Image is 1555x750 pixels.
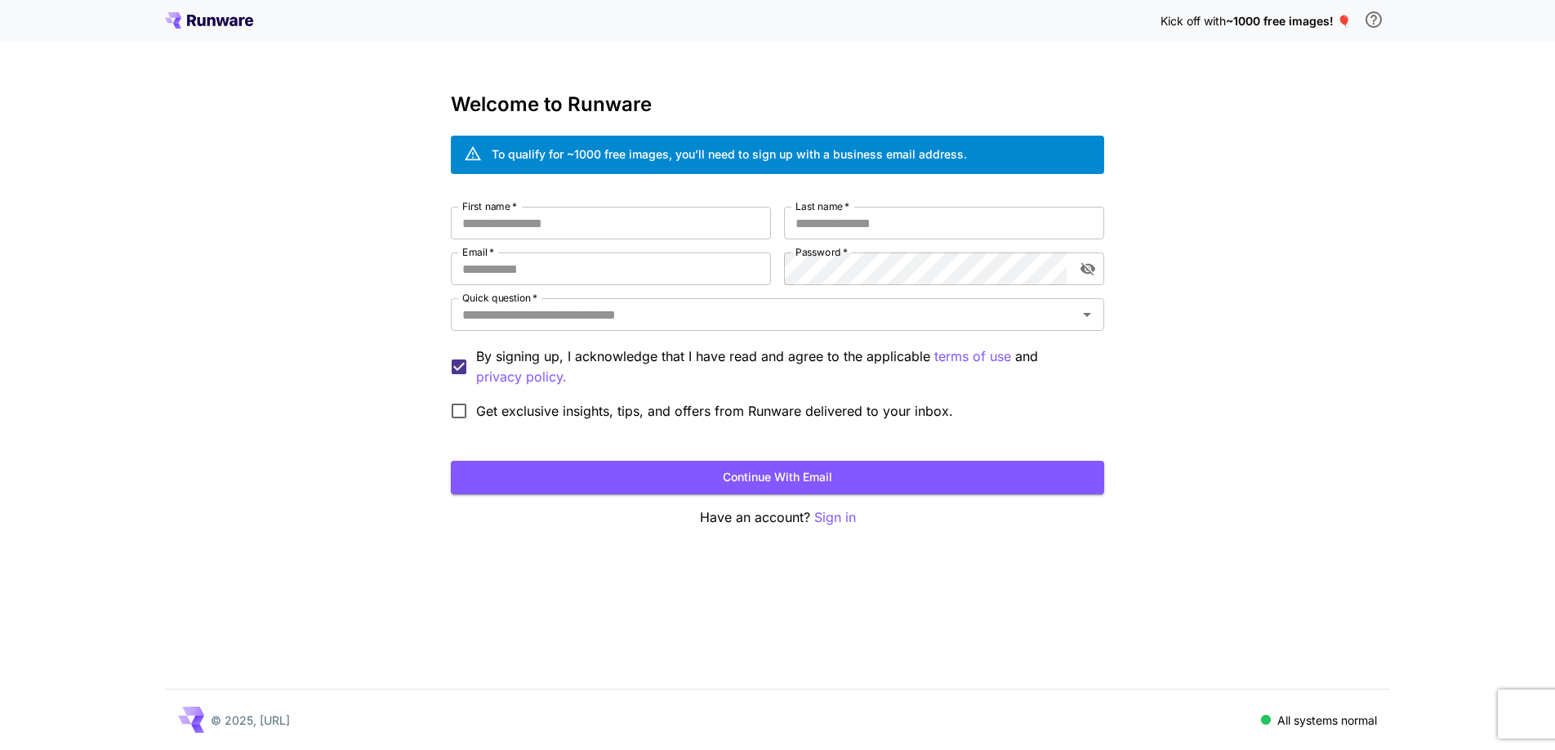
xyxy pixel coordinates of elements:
[492,145,967,163] div: To qualify for ~1000 free images, you’ll need to sign up with a business email address.
[814,507,856,528] button: Sign in
[476,367,567,387] p: privacy policy.
[1076,303,1098,326] button: Open
[795,245,848,259] label: Password
[795,199,849,213] label: Last name
[1226,14,1351,28] span: ~1000 free images! 🎈
[462,199,517,213] label: First name
[451,507,1104,528] p: Have an account?
[1073,254,1103,283] button: toggle password visibility
[1357,3,1390,36] button: In order to qualify for free credit, you need to sign up with a business email address and click ...
[476,401,953,421] span: Get exclusive insights, tips, and offers from Runware delivered to your inbox.
[451,93,1104,116] h3: Welcome to Runware
[451,461,1104,494] button: Continue with email
[462,245,494,259] label: Email
[476,367,567,387] button: By signing up, I acknowledge that I have read and agree to the applicable terms of use and
[211,712,290,729] p: © 2025, [URL]
[1277,712,1377,729] p: All systems normal
[462,291,537,305] label: Quick question
[476,346,1091,387] p: By signing up, I acknowledge that I have read and agree to the applicable and
[934,346,1011,367] button: By signing up, I acknowledge that I have read and agree to the applicable and privacy policy.
[1161,14,1226,28] span: Kick off with
[934,346,1011,367] p: terms of use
